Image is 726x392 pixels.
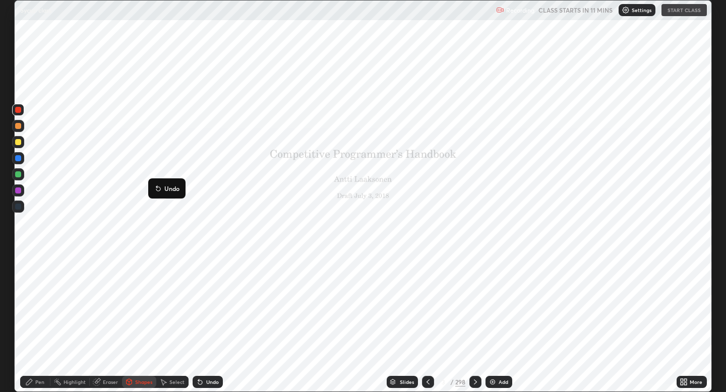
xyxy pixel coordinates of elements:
img: recording.375f2c34.svg [496,6,504,14]
div: Select [169,379,185,384]
div: 3 [438,379,448,385]
img: class-settings-icons [622,6,630,14]
div: Highlight [64,379,86,384]
div: 298 [455,377,465,386]
div: Shapes [135,379,152,384]
div: More [690,379,702,384]
h5: CLASS STARTS IN 11 MINS [538,6,613,15]
div: Pen [35,379,44,384]
img: add-slide-button [489,378,497,386]
div: Eraser [103,379,118,384]
p: Undo [164,184,179,192]
p: Sycup class [20,6,51,14]
p: Recording [506,7,534,14]
div: Add [499,379,508,384]
div: Undo [206,379,219,384]
div: Slides [400,379,414,384]
button: Undo [152,182,181,194]
div: / [450,379,453,385]
p: Settings [632,8,651,13]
